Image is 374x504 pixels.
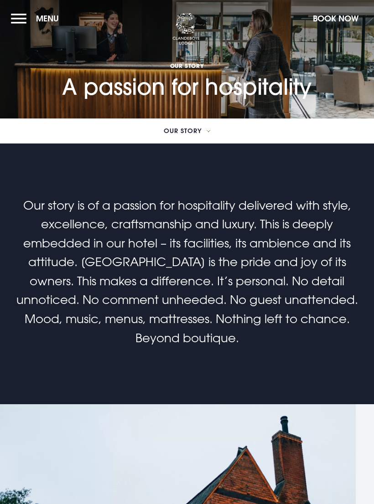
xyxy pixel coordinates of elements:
span: Our Story [62,62,312,69]
img: Clandeboye Lodge [172,13,200,45]
button: Book Now [308,9,363,28]
p: Our story is of a passion for hospitality delivered with style, excellence, craftsmanship and lux... [11,196,363,348]
span: Our Story [164,128,202,134]
button: Menu [11,9,63,28]
span: Menu [36,13,59,24]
